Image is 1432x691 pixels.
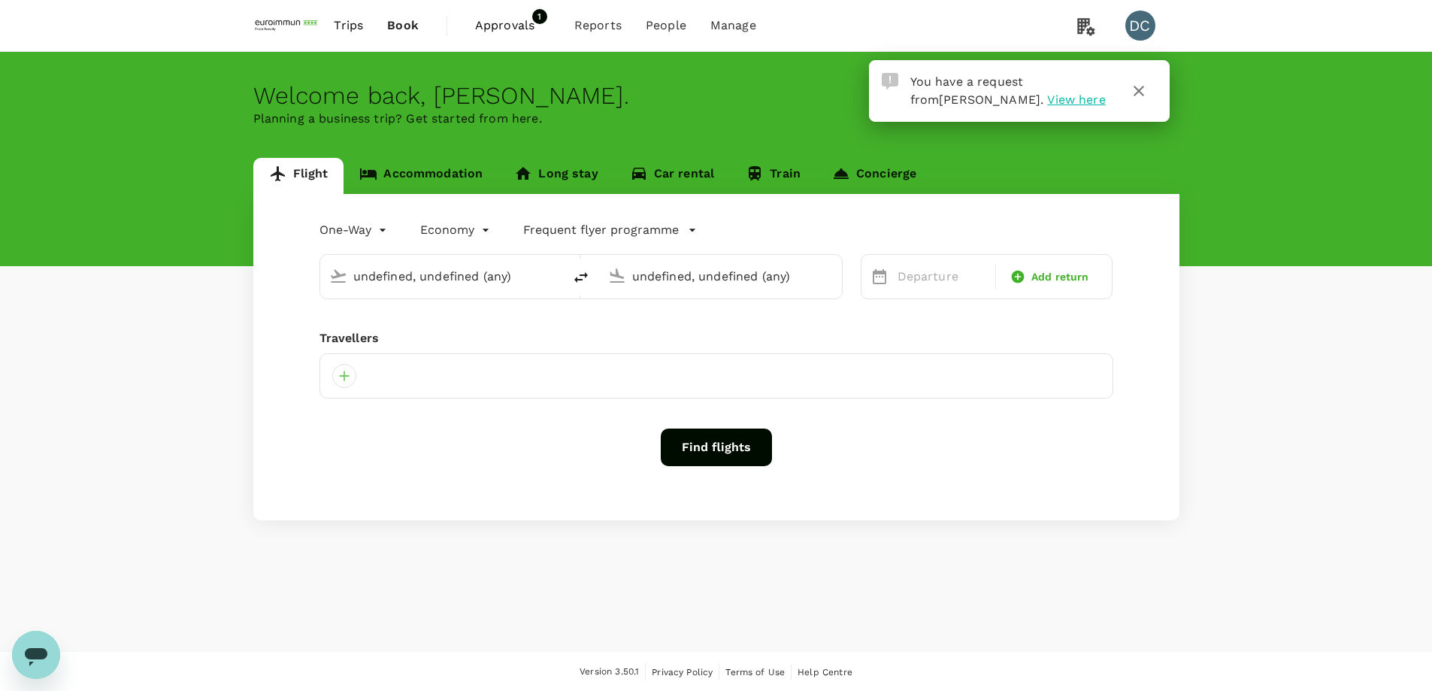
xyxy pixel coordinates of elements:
[253,9,322,42] img: EUROIMMUN (South East Asia) Pte. Ltd.
[387,17,419,35] span: Book
[831,274,834,277] button: Open
[563,259,599,295] button: delete
[725,667,785,677] span: Terms of Use
[475,17,550,35] span: Approvals
[344,158,498,194] a: Accommodation
[553,274,556,277] button: Open
[939,92,1040,107] span: [PERSON_NAME]
[498,158,613,194] a: Long stay
[798,667,852,677] span: Help Centre
[12,631,60,679] iframe: Button to launch messaging window
[652,667,713,677] span: Privacy Policy
[523,221,679,239] p: Frequent flyer programme
[910,74,1044,107] span: You have a request from .
[614,158,731,194] a: Car rental
[816,158,932,194] a: Concierge
[1047,92,1105,107] span: View here
[710,17,756,35] span: Manage
[646,17,686,35] span: People
[1125,11,1155,41] div: DC
[532,9,547,24] span: 1
[898,268,986,286] p: Departure
[730,158,816,194] a: Train
[574,17,622,35] span: Reports
[798,664,852,680] a: Help Centre
[661,429,772,466] button: Find flights
[319,218,390,242] div: One-Way
[253,82,1179,110] div: Welcome back , [PERSON_NAME] .
[334,17,363,35] span: Trips
[319,329,1113,347] div: Travellers
[725,664,785,680] a: Terms of Use
[420,218,493,242] div: Economy
[353,265,531,288] input: Depart from
[580,665,639,680] span: Version 3.50.1
[652,664,713,680] a: Privacy Policy
[1031,269,1089,285] span: Add return
[523,221,697,239] button: Frequent flyer programme
[882,73,898,89] img: Approval Request
[632,265,810,288] input: Going to
[253,158,344,194] a: Flight
[253,110,1179,128] p: Planning a business trip? Get started from here.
